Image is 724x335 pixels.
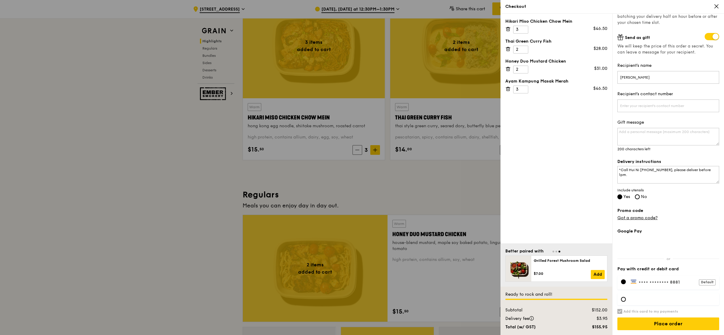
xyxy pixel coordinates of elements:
[502,307,574,313] div: Subtotal
[594,66,607,72] div: $31.00
[617,266,719,272] label: Pay with credit or debit card
[505,58,607,64] div: Honey Duo Mustard Chicken
[534,258,605,263] div: Grilled Forest Mushroom Salad
[623,309,678,314] h6: Add this card to my payments
[505,18,607,24] div: Hikari Miso Chicken Chow Mein
[505,78,607,84] div: Ayam Kampung Masak Merah
[617,317,719,330] input: Place order
[617,63,719,69] label: Recipient's name
[623,194,630,199] span: Yes
[625,35,650,40] span: Send as gift
[552,251,554,252] span: Go to slide 1
[641,194,647,199] span: No
[505,291,607,298] div: Ready to rock and roll!
[505,4,719,10] div: Checkout
[593,86,607,92] div: $46.50
[617,99,719,112] input: Enter your recipient's contact number
[617,208,719,214] label: Promo code
[617,91,719,97] label: Recipient's contact number
[593,26,607,32] div: $46.50
[617,159,719,165] label: Delivery instructions
[502,324,574,330] div: Total (w/ GST)
[635,194,640,199] input: No
[631,297,716,302] iframe: Secure card payment input frame
[505,248,544,254] div: Better paired with
[617,238,719,251] iframe: Secure payment button frame
[617,194,622,199] input: Yes
[617,228,719,234] label: Google Pay
[502,316,574,322] div: Delivery fee
[574,324,611,330] div: $155.95
[617,188,719,193] span: Include utensils
[555,251,557,252] span: Go to slide 2
[591,270,605,279] a: Add
[558,251,560,252] span: Go to slide 3
[617,309,622,314] input: Add this card to my payments
[631,279,716,285] label: •••• 8881
[699,279,716,285] div: Default
[617,71,719,84] input: Enter your recipient's name
[617,8,717,25] span: Allow us to reduce our carbon footprint by batching your delivery half an hour before or after yo...
[631,279,637,284] img: Payment by Visa
[617,119,719,125] label: Gift message
[505,38,607,44] div: Thai Green Curry Fish
[617,43,719,55] span: We will keep the price of this order a secret. You can leave a message for your recipient.
[534,271,591,276] div: $7.00
[574,307,611,313] div: $152.00
[594,46,607,52] div: $28.00
[639,280,659,285] span: •••• ••••
[574,316,611,322] div: $3.95
[617,147,719,151] div: 200 characters left
[617,215,658,220] a: Got a promo code?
